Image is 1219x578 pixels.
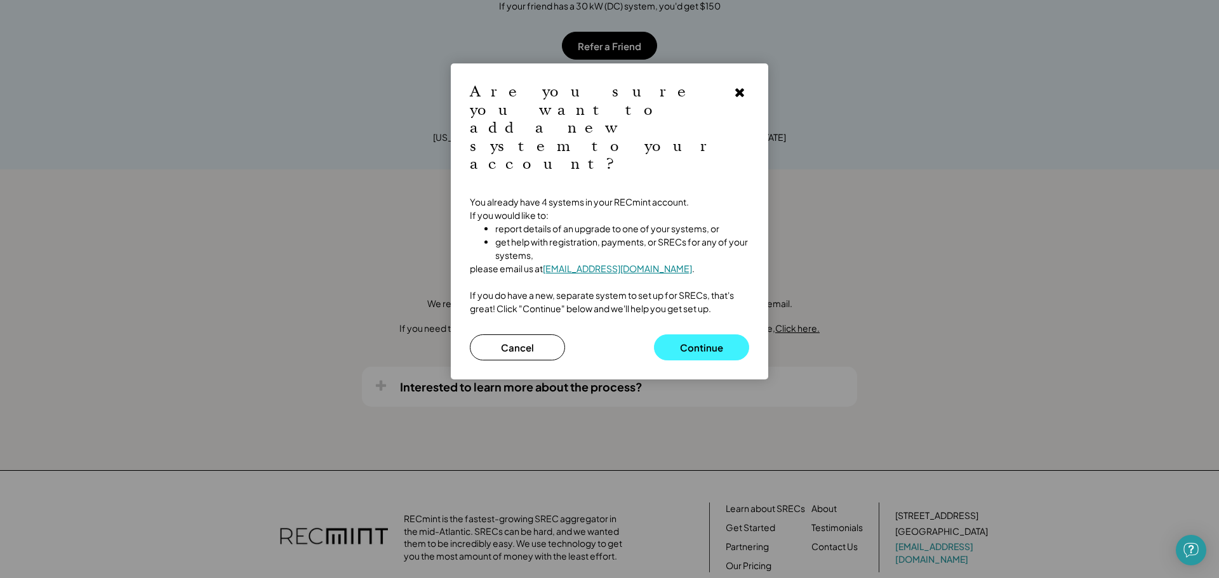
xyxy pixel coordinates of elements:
[470,82,724,173] h2: Are you sure you want to add a new system to your account?
[1176,535,1206,565] div: Open Intercom Messenger
[543,263,692,274] a: [EMAIL_ADDRESS][DOMAIN_NAME]
[470,195,749,315] h4: You already have 4 systems in your RECmint account. If you would like to: please email us at . If...
[495,235,749,262] li: get help with registration, payments, or SRECs for any of your systems,
[654,334,749,360] button: Continue
[495,222,749,235] li: report details of an upgrade to one of your systems, or
[470,334,565,360] button: Cancel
